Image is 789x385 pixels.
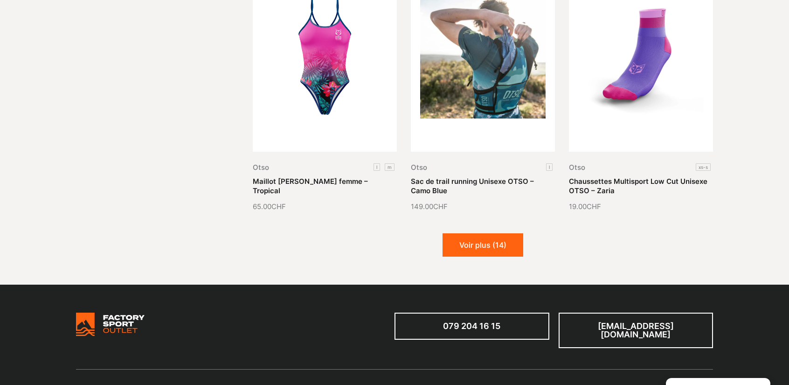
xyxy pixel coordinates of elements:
[76,313,145,336] img: Bricks Woocommerce Starter
[411,177,534,195] a: Sac de trail running Unisexe OTSO – Camo Blue
[443,233,523,257] button: Voir plus (14)
[394,313,549,340] a: 079 204 16 15
[569,177,707,195] a: Chaussettes Multisport Low Cut Unisexe OTSO – Zaria
[253,177,368,195] a: Maillot [PERSON_NAME] femme – Tropical
[559,313,713,348] a: [EMAIL_ADDRESS][DOMAIN_NAME]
